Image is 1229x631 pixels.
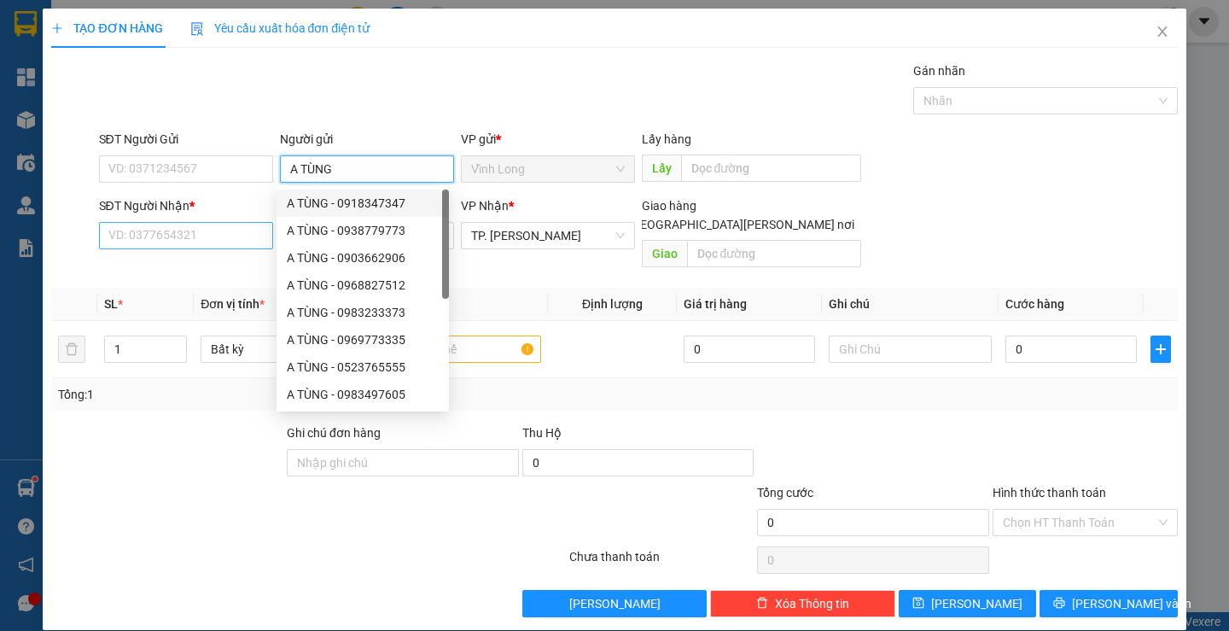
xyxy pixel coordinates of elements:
div: Vĩnh Long [15,15,99,56]
span: Giá trị hàng [684,297,747,311]
div: SĐT Người Nhận [99,196,273,215]
span: Giao hàng [642,199,696,213]
div: A TÙNG - 0938779773 [287,221,439,240]
div: A TÙNG - 0968827512 [277,272,449,299]
div: Người gửi [280,130,454,149]
input: 0 [684,336,815,363]
input: VD: Bàn, Ghế [378,336,541,363]
span: printer [1053,597,1065,611]
div: A TÙNG - 0918347347 [287,194,439,213]
label: Gán nhãn [913,64,965,78]
span: [PERSON_NAME] và In [1072,594,1191,613]
div: Tổng: 1 [58,385,475,404]
span: Định lượng [582,297,643,311]
span: Lấy hàng [642,132,691,146]
span: Vĩnh Long [471,156,625,182]
span: delete [756,597,768,611]
span: Yêu cầu xuất hóa đơn điện tử [190,21,370,35]
button: deleteXóa Thông tin [710,590,895,617]
img: icon [190,22,204,36]
button: plus [1150,336,1171,363]
label: Hình thức thanh toán [993,486,1106,500]
div: A TÙNG - 0938779773 [277,217,449,244]
span: [GEOGRAPHIC_DATA][PERSON_NAME] nơi [621,215,861,234]
button: delete [58,336,85,363]
span: Bất kỳ [211,336,353,362]
div: MỘNG CẦM [111,56,248,76]
span: Thu rồi : [13,110,63,128]
div: A TÙNG - 0983497605 [287,385,439,404]
label: Ghi chú đơn hàng [287,426,381,440]
span: [PERSON_NAME] [569,594,661,613]
button: Close [1139,9,1186,56]
div: A TÙNG - 0983497605 [277,381,449,408]
div: Chưa thanh toán [568,547,756,577]
div: A TÙNG - 0523765555 [277,353,449,381]
span: save [912,597,924,611]
div: A TÙNG - 0968827512 [287,276,439,295]
button: [PERSON_NAME] [522,590,708,617]
input: Ghi chú đơn hàng [287,449,519,476]
span: [PERSON_NAME] [931,594,1022,613]
span: close [1156,25,1169,38]
input: Dọc đường [681,155,861,182]
div: 0937394367 [111,76,248,100]
input: Dọc đường [687,240,861,267]
div: TP. [PERSON_NAME] [111,15,248,56]
div: SĐT Người Gửi [99,130,273,149]
span: plus [1151,342,1170,356]
span: Tổng cước [757,486,813,500]
span: Giao [642,240,687,267]
button: printer[PERSON_NAME] và In [1040,590,1177,617]
span: Cước hàng [1005,297,1064,311]
th: Ghi chú [822,288,999,321]
div: 140.000 [13,110,102,149]
span: SL [104,297,118,311]
div: A TÙNG - 0918347347 [277,190,449,217]
span: plus [51,22,63,34]
div: A TÙNG - 0983233373 [287,303,439,322]
div: A TÙNG - 0983233373 [277,299,449,326]
span: Thu Hộ [522,426,562,440]
span: Đơn vị tính [201,297,265,311]
div: A TÙNG - 0903662906 [277,244,449,272]
input: Ghi Chú [829,336,992,363]
span: Xóa Thông tin [775,594,849,613]
div: VP gửi [461,130,635,149]
span: Lấy [642,155,681,182]
span: Nhận: [111,16,152,34]
span: VP Nhận [461,199,509,213]
div: A TÙNG - 0903662906 [287,248,439,267]
span: Gửi: [15,16,41,34]
div: A TÙNG - 0969773335 [287,330,439,349]
div: A TÙNG - 0523765555 [287,358,439,377]
button: save[PERSON_NAME] [899,590,1036,617]
span: TẠO ĐƠN HÀNG [51,21,162,35]
div: A TÙNG - 0969773335 [277,326,449,353]
span: TP. Hồ Chí Minh [471,223,625,248]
